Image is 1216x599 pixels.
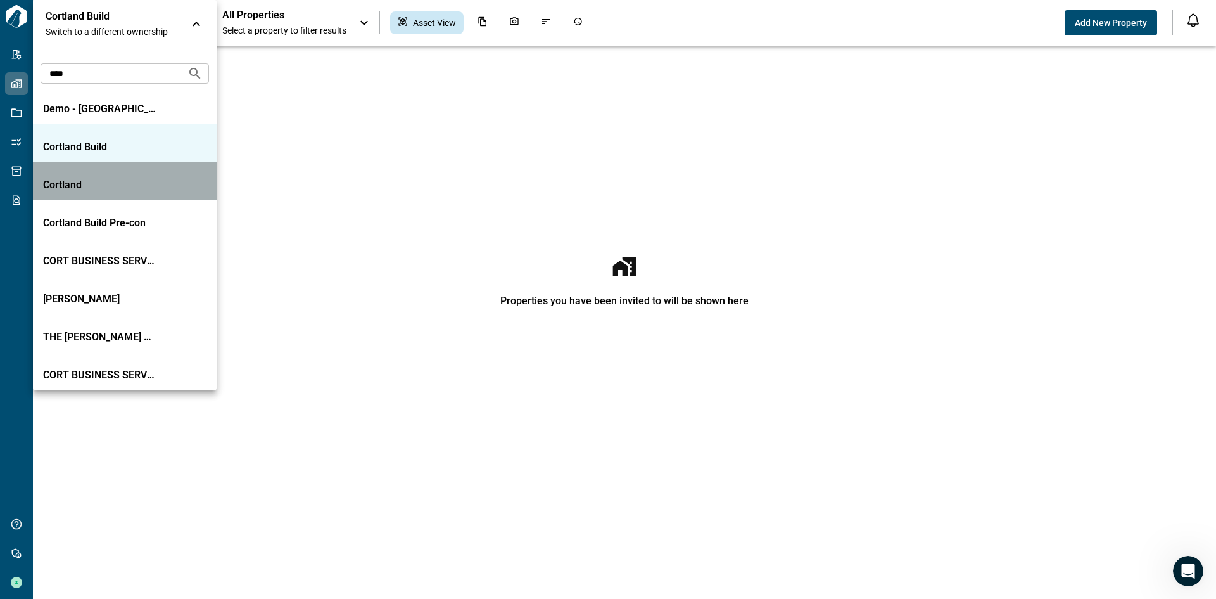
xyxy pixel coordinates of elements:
p: [PERSON_NAME] [43,293,157,306]
p: Cortland Build [43,141,157,153]
p: Cortland [43,179,157,191]
button: Search organizations [182,61,208,86]
p: Demo - [GEOGRAPHIC_DATA] [43,103,157,115]
p: Cortland Build Pre-con [43,217,157,229]
p: THE [PERSON_NAME] GROUP REAL ESTATE INC. [43,331,157,344]
p: CORT BUSINESS SERVICES CORP [43,369,157,382]
p: Cortland Build [46,10,160,23]
span: Switch to a different ownership [46,25,179,38]
p: CORT BUSINESS SERVICES CORP. [43,255,157,267]
iframe: Intercom live chat [1173,556,1203,586]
